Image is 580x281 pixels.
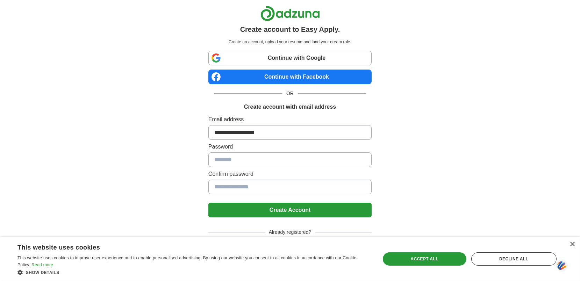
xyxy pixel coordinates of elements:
span: Show details [26,270,59,275]
h1: Create account to Easy Apply. [240,24,340,35]
span: Already registered? [265,229,315,236]
label: Email address [208,115,372,124]
label: Confirm password [208,170,372,178]
a: Continue with Facebook [208,70,372,84]
span: This website uses cookies to improve user experience and to enable personalised advertising. By u... [17,255,357,267]
div: Close [570,242,575,247]
a: Continue with Google [208,51,372,65]
div: Decline all [471,252,557,266]
a: Read more, opens a new window [31,262,53,267]
div: This website uses cookies [17,241,352,252]
label: Password [208,143,372,151]
p: Create an account, upload your resume and land your dream role. [210,39,370,45]
div: Accept all [383,252,466,266]
div: Show details [17,269,370,276]
img: svg+xml;base64,PHN2ZyB3aWR0aD0iNDQiIGhlaWdodD0iNDQiIHZpZXdCb3g9IjAgMCA0NCA0NCIgZmlsbD0ibm9uZSIgeG... [556,259,568,272]
h1: Create account with email address [244,103,336,111]
img: Adzuna logo [260,6,320,21]
button: Create Account [208,203,372,217]
span: OR [282,90,298,97]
